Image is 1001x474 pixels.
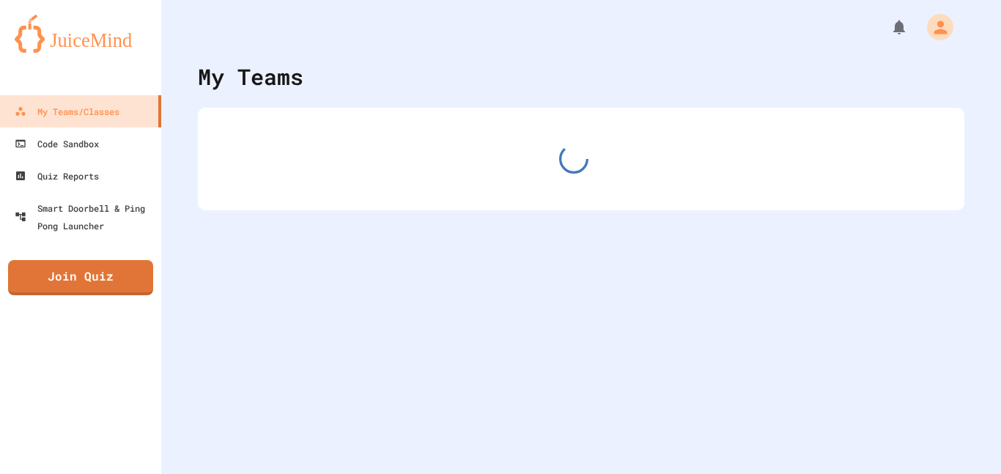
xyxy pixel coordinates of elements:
[198,60,303,93] div: My Teams
[863,15,912,40] div: My Notifications
[939,415,986,459] iframe: chat widget
[15,103,119,120] div: My Teams/Classes
[15,15,147,53] img: logo-orange.svg
[15,199,155,234] div: Smart Doorbell & Ping Pong Launcher
[15,167,99,185] div: Quiz Reports
[879,352,986,414] iframe: chat widget
[912,10,957,44] div: My Account
[15,135,99,152] div: Code Sandbox
[8,260,153,295] a: Join Quiz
